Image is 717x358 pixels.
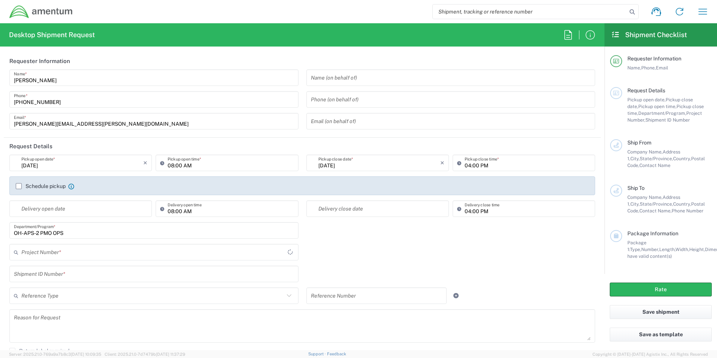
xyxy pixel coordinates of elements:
span: City, [630,156,640,161]
span: Type, [630,247,641,252]
i: × [440,157,444,169]
label: Schedule pickup [16,183,66,189]
a: Feedback [327,352,346,356]
span: Number, [641,247,659,252]
span: Server: 2025.21.0-769a9a7b8c3 [9,352,101,356]
button: Rate [610,283,712,296]
span: Length, [659,247,675,252]
span: Phone Number [672,208,703,214]
h2: Request Details [9,143,52,150]
span: Package Information [627,230,678,236]
span: [DATE] 10:09:35 [71,352,101,356]
img: dyncorp [9,5,73,19]
span: Client: 2025.21.0-7d7479b [105,352,185,356]
button: Save shipment [610,305,712,319]
span: [DATE] 11:37:29 [156,352,185,356]
span: Request Details [627,87,665,93]
label: Return label required [9,348,69,354]
h2: Requester Information [9,57,70,65]
span: Department/Program, [638,110,686,116]
span: Country, [673,156,691,161]
span: Company Name, [627,194,663,200]
a: Add Reference [451,290,461,301]
span: Pickup open date, [627,97,666,102]
span: Height, [689,247,705,252]
button: Save as template [610,328,712,341]
span: State/Province, [640,201,673,207]
h2: Desktop Shipment Request [9,30,95,39]
span: Phone, [641,65,656,71]
i: × [143,157,147,169]
span: Name, [627,65,641,71]
span: City, [630,201,640,207]
span: Email [656,65,668,71]
span: Pickup open time, [638,104,676,109]
h2: Shipment Checklist [611,30,687,39]
input: Shipment, tracking or reference number [433,5,627,19]
span: Width, [675,247,689,252]
span: Copyright © [DATE]-[DATE] Agistix Inc., All Rights Reserved [592,351,708,358]
span: Country, [673,201,691,207]
span: Package 1: [627,240,646,252]
span: Shipment ID Number [645,117,690,123]
span: State/Province, [640,156,673,161]
a: Support [308,352,327,356]
span: Company Name, [627,149,663,155]
span: Requester Information [627,56,681,62]
span: Ship From [627,140,651,146]
span: Ship To [627,185,645,191]
span: Contact Name [639,162,670,168]
span: Contact Name, [639,208,672,214]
